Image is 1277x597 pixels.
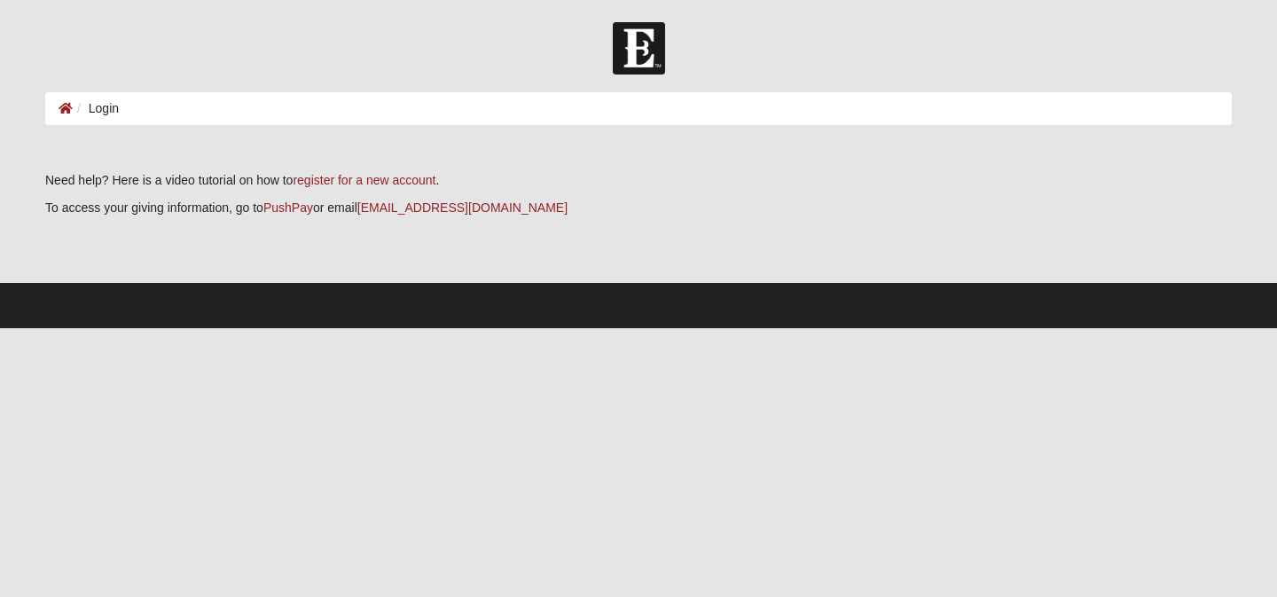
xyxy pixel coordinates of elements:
[357,200,568,215] a: [EMAIL_ADDRESS][DOMAIN_NAME]
[45,171,1232,190] p: Need help? Here is a video tutorial on how to .
[73,99,119,118] li: Login
[45,199,1232,217] p: To access your giving information, go to or email
[293,173,435,187] a: register for a new account
[263,200,313,215] a: PushPay
[613,22,665,75] img: Church of Eleven22 Logo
